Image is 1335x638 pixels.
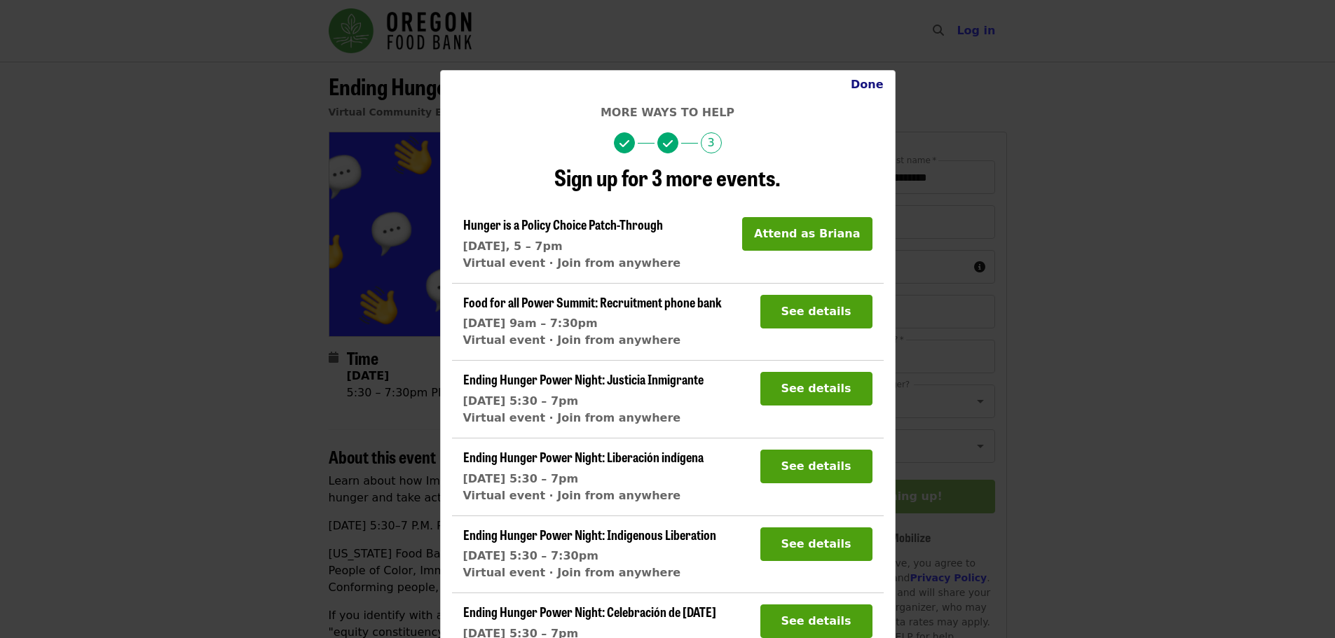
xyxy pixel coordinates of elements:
button: See details [760,372,872,405]
span: Ending Hunger Power Night: Justicia Inmigrante [463,370,704,388]
div: Virtual event · Join from anywhere [463,332,722,349]
span: Ending Hunger Power Night: Celebración de [DATE] [463,602,716,620]
span: 3 [701,132,722,153]
button: Close [840,71,895,99]
span: More ways to help [601,106,734,119]
a: See details [760,537,872,550]
button: See details [760,450,872,483]
span: Sign up for 3 more events. [554,160,781,193]
a: See details [760,459,872,473]
i: check icon [663,137,673,151]
div: Virtual event · Join from anywhere [463,410,704,427]
a: See details [760,382,872,395]
div: Virtual event · Join from anywhere [463,487,704,504]
div: [DATE], 5 – 7pm [463,238,681,255]
div: [DATE] 5:30 – 7:30pm [463,548,716,564]
span: Ending Hunger Power Night: Liberación indígena [463,448,704,466]
a: Ending Hunger Power Night: Justicia Inmigrante[DATE] 5:30 – 7pmVirtual event · Join from anywhere [463,372,704,427]
div: [DATE] 9am – 7:30pm [463,315,722,332]
div: Virtual event · Join from anywhere [463,564,716,581]
a: Ending Hunger Power Night: Indigenous Liberation[DATE] 5:30 – 7:30pmVirtual event · Join from any... [463,527,716,582]
div: [DATE] 5:30 – 7pm [463,471,704,487]
button: See details [760,527,872,561]
span: Hunger is a Policy Choice Patch-Through [463,215,663,233]
div: Virtual event · Join from anywhere [463,255,681,272]
a: See details [760,614,872,627]
span: Food for all Power Summit: Recruitment phone bank [463,293,722,311]
a: Ending Hunger Power Night: Liberación indígena[DATE] 5:30 – 7pmVirtual event · Join from anywhere [463,450,704,504]
a: Food for all Power Summit: Recruitment phone bank[DATE] 9am – 7:30pmVirtual event · Join from any... [463,295,722,349]
button: See details [760,295,872,328]
span: Ending Hunger Power Night: Indigenous Liberation [463,525,716,543]
div: [DATE] 5:30 – 7pm [463,393,704,410]
a: Hunger is a Policy Choice Patch-Through[DATE], 5 – 7pmVirtual event · Join from anywhere [463,217,681,272]
button: Attend as Briana [742,217,872,251]
button: See details [760,604,872,638]
a: See details [760,305,872,318]
i: check icon [619,137,629,151]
